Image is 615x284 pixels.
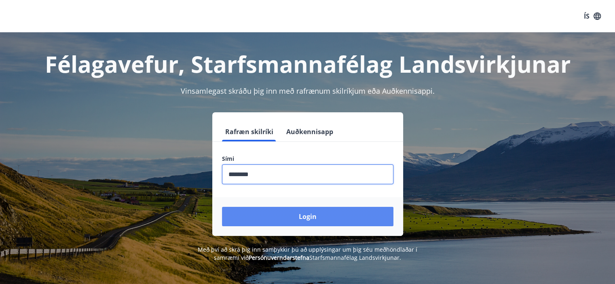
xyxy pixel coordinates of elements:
[579,9,605,23] button: ÍS
[249,254,309,261] a: Persónuverndarstefna
[198,246,417,261] span: Með því að skrá þig inn samþykkir þú að upplýsingar um þig séu meðhöndlaðar í samræmi við Starfsm...
[26,48,589,79] h1: Félagavefur, Starfsmannafélag Landsvirkjunar
[181,86,435,96] span: Vinsamlegast skráðu þig inn með rafrænum skilríkjum eða Auðkennisappi.
[283,122,336,141] button: Auðkennisapp
[222,155,393,163] label: Sími
[222,207,393,226] button: Login
[222,122,277,141] button: Rafræn skilríki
